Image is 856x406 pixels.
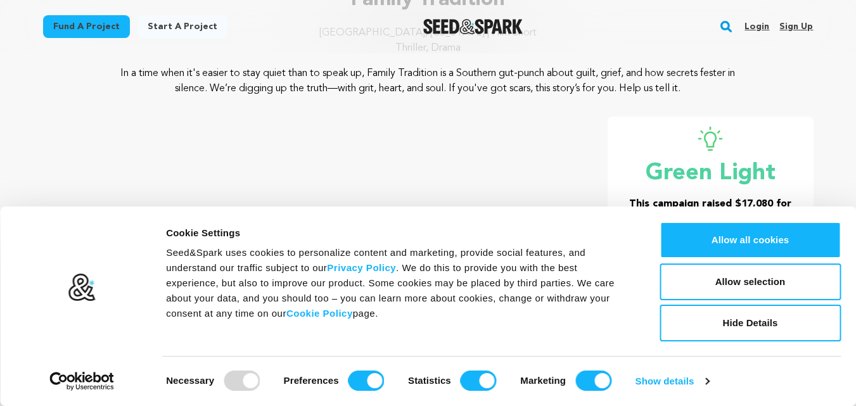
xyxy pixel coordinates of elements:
[660,263,841,300] button: Allow selection
[27,372,137,391] a: Usercentrics Cookiebot - opens in a new window
[327,262,396,273] a: Privacy Policy
[660,305,841,341] button: Hide Details
[423,19,523,34] img: Seed&Spark Logo Dark Mode
[779,16,813,37] a: Sign up
[166,225,631,241] div: Cookie Settings
[423,19,523,34] a: Seed&Spark Homepage
[166,245,631,321] div: Seed&Spark uses cookies to personalize content and marketing, provide social features, and unders...
[68,273,96,302] img: logo
[286,308,353,319] a: Cookie Policy
[636,372,709,391] a: Show details
[284,375,339,386] strong: Preferences
[660,222,841,258] button: Allow all cookies
[623,196,798,257] h3: This campaign raised $17,080 for production. Follow the filmmaker to receive future updates on th...
[520,375,566,386] strong: Marketing
[166,375,214,386] strong: Necessary
[120,66,736,96] p: In a time when it's easier to stay quiet than to speak up, Family Tradition is a Southern gut-pun...
[744,16,769,37] a: Login
[623,161,798,186] p: Green Light
[408,375,451,386] strong: Statistics
[137,15,227,38] a: Start a project
[43,15,130,38] a: Fund a project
